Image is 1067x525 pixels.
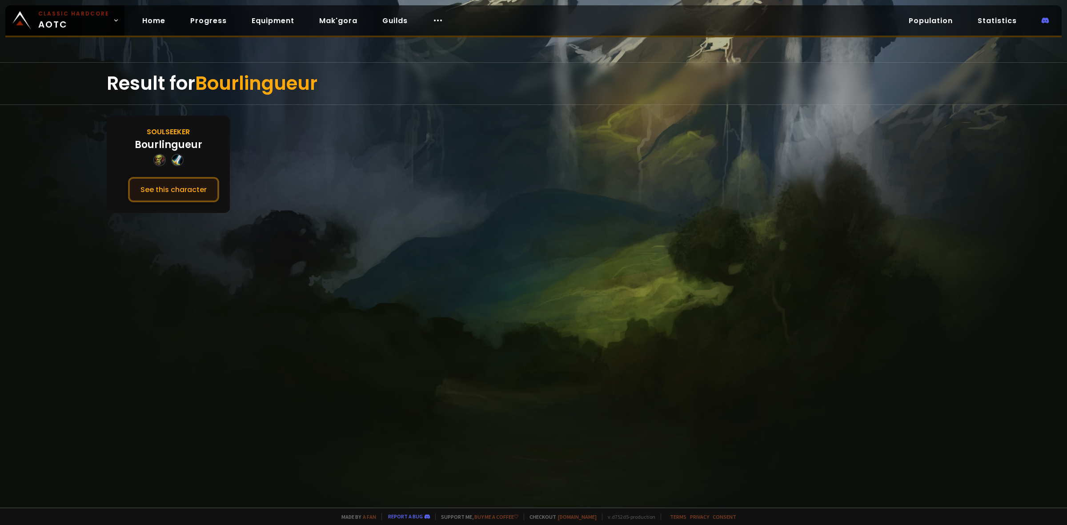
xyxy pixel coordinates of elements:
[312,12,365,30] a: Mak'gora
[38,10,109,31] span: AOTC
[690,513,709,520] a: Privacy
[971,12,1024,30] a: Statistics
[558,513,597,520] a: [DOMAIN_NAME]
[602,513,655,520] span: v. d752d5 - production
[195,70,317,96] span: Bourlingueur
[474,513,518,520] a: Buy me a coffee
[135,137,202,152] div: Bourlingueur
[38,10,109,18] small: Classic Hardcore
[524,513,597,520] span: Checkout
[375,12,415,30] a: Guilds
[670,513,686,520] a: Terms
[107,63,960,104] div: Result for
[183,12,234,30] a: Progress
[5,5,124,36] a: Classic HardcoreAOTC
[713,513,736,520] a: Consent
[245,12,301,30] a: Equipment
[363,513,376,520] a: a fan
[902,12,960,30] a: Population
[147,126,190,137] div: Soulseeker
[135,12,172,30] a: Home
[388,513,423,520] a: Report a bug
[435,513,518,520] span: Support me,
[128,177,219,202] button: See this character
[336,513,376,520] span: Made by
